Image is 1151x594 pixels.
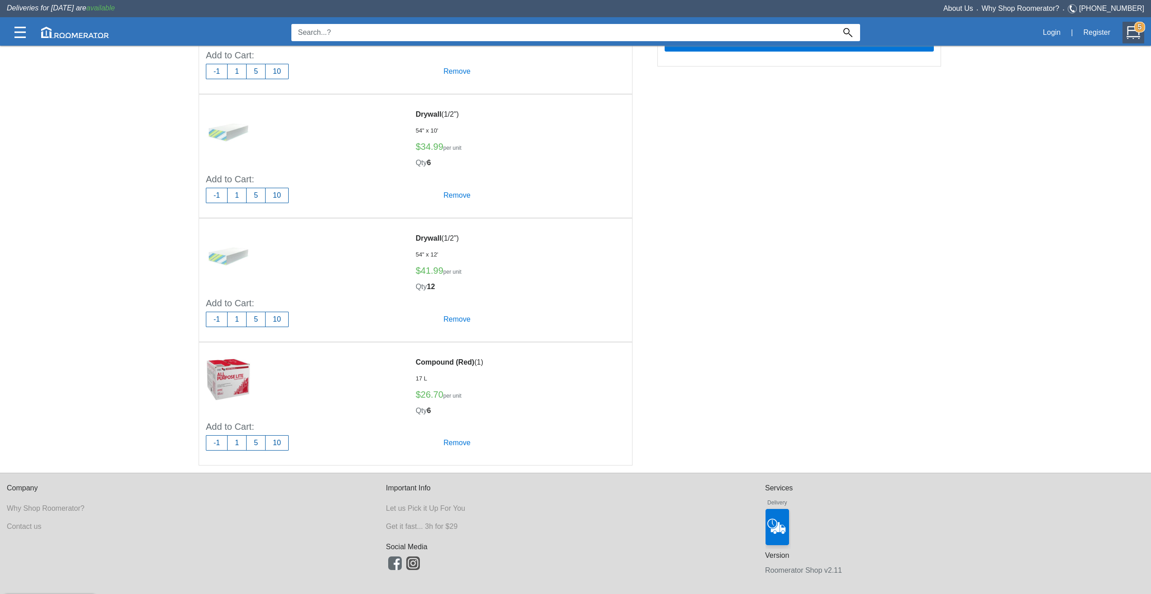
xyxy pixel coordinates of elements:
span: available [86,4,115,12]
button: 10 [265,435,289,451]
label: per unit [443,269,461,275]
b: Compound (Red) [416,358,475,366]
button: -1 [206,435,228,451]
button: 1 [227,64,247,79]
button: 5 [246,312,266,327]
img: 41100103_sm.jpg [206,233,251,278]
label: per unit [443,393,461,399]
span: Deliveries for [DATE] are [7,4,115,12]
label: per unit [443,145,461,151]
a: Let us Pick it Up For You [386,504,465,512]
h6: Services [765,484,1144,492]
button: 5 [246,64,266,79]
label: $ [416,390,421,399]
h6: Version [765,550,1144,561]
h5: 41.99 [416,266,605,279]
label: 1 [416,357,605,371]
b: 12 [427,283,435,290]
a: [PHONE_NUMBER] [1079,5,1144,12]
div: Purchase number [206,435,289,451]
button: -1 [206,312,228,327]
h6: Company [7,484,386,492]
button: 5 [246,188,266,203]
b: 6 [427,159,431,166]
img: 43100001_sm.jpg [206,357,251,402]
button: 10 [265,188,289,203]
a: Contact us [7,523,41,530]
h5: 34.99 [416,142,605,155]
label: ( [474,357,476,368]
img: Delivery_Icon?! [766,509,789,545]
label: ( [442,109,444,120]
span: Qty [416,159,427,166]
h5: Add to Cart: [206,422,625,432]
button: 1 [227,435,247,451]
b: Drywall [416,110,442,118]
span: Qty [416,283,427,290]
h6: Social Media [386,543,765,551]
h6: 17 L [416,375,605,386]
img: roomerator-logo.svg [41,27,109,38]
h5: Add to Cart: [206,50,625,60]
h5: 26.70 [416,390,605,403]
div: | [1065,23,1078,43]
button: -1 [206,188,228,203]
label: 1/2" [416,233,605,247]
img: 41100102_sm.jpg [206,109,251,154]
div: Purchase number [206,312,289,327]
a: Get it fast... 3h for $29 [386,523,457,530]
div: Purchase number [206,188,289,203]
img: Search_Icon.svg [843,28,852,37]
label: ) [481,357,483,368]
h6: Important Info [386,484,765,492]
label: ) [457,233,459,244]
h5: Remove [436,188,478,203]
h5: Add to Cart: [206,298,625,308]
h6: 54" x 12' [416,251,605,262]
img: Cart.svg [1127,26,1140,39]
span: Qty [416,407,427,414]
h5: Add to Cart: [206,174,625,184]
button: 10 [265,312,289,327]
span: • [973,8,982,12]
label: ( [442,233,444,244]
img: Telephone.svg [1068,3,1079,14]
img: Categories.svg [14,27,26,38]
button: Login [1038,23,1065,42]
button: 10 [265,64,289,79]
a: Why Shop Roomerator? [982,5,1060,12]
h6: Delivery [766,496,789,506]
h6: 54" x 10' [416,127,605,138]
label: ) [457,109,459,120]
button: Register [1078,23,1115,42]
button: 1 [227,312,247,327]
b: 6 [427,407,431,414]
button: 1 [227,188,247,203]
button: 5 [246,435,266,451]
a: Roomerator Shop v2.11 [765,566,842,574]
span: • [1059,8,1068,12]
input: Search...? [291,24,836,41]
label: $ [416,266,421,276]
label: 1/2" [416,109,605,124]
b: Drywall [416,234,442,242]
div: Purchase number [206,64,289,79]
button: -1 [206,64,228,79]
strong: 5 [1134,22,1145,33]
h5: Remove [436,312,478,327]
a: Why Shop Roomerator? [7,504,85,512]
label: $ [416,142,421,152]
h5: Remove [436,64,478,79]
a: About Us [943,5,973,12]
h5: Remove [436,435,478,451]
